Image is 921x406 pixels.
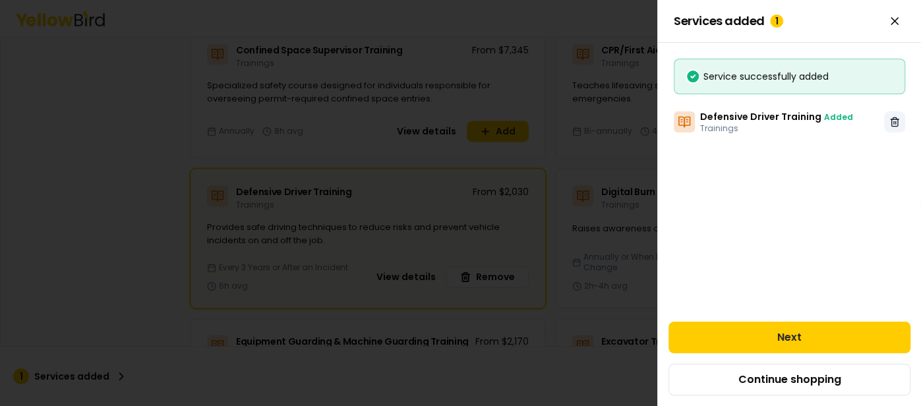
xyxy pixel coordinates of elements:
[700,123,853,134] p: Trainings
[668,364,910,395] button: Continue shopping
[685,70,894,83] div: Service successfully added
[770,14,783,28] div: 1
[674,14,783,28] span: Services added
[884,11,905,32] button: Close
[824,111,853,123] span: Added
[700,110,853,123] h3: Defensive Driver Training
[668,322,910,353] button: Next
